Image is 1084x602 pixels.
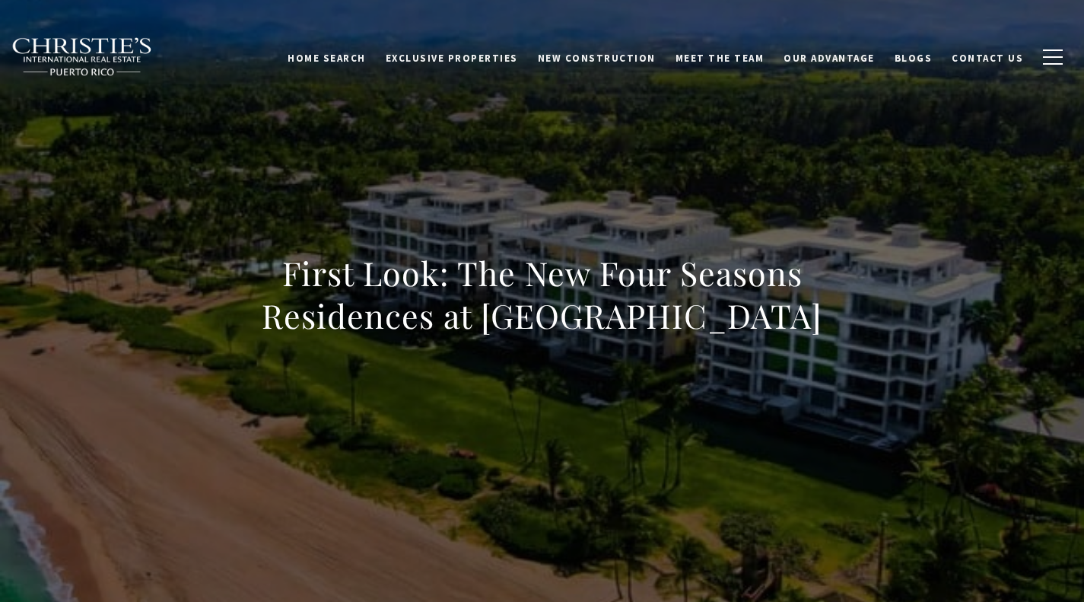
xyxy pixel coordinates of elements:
a: Meet the Team [666,42,774,71]
img: Christie's International Real Estate black text logo [11,37,153,77]
span: Contact Us [952,49,1023,62]
span: Our Advantage [784,49,875,62]
span: Blogs [895,49,933,62]
span: New Construction [538,49,656,62]
a: Our Advantage [774,42,885,71]
a: New Construction [528,42,666,71]
span: Exclusive Properties [386,49,518,62]
a: Home Search [278,42,376,71]
a: Exclusive Properties [376,42,528,71]
h1: First Look: The New Four Seasons Residences at [GEOGRAPHIC_DATA] [207,252,878,337]
a: Blogs [885,42,943,71]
